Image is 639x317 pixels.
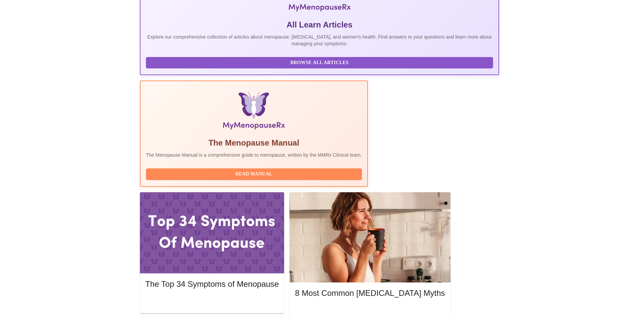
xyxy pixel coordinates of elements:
p: The Menopause Manual is a comprehensive guide to menopause, written by the MMRx Clinical team. [146,152,362,158]
button: Read Manual [146,168,362,180]
h5: 8 Most Common [MEDICAL_DATA] Myths [295,288,445,299]
a: Read Manual [146,171,364,176]
span: Read More [152,297,272,306]
span: Read Manual [153,170,355,178]
a: Read More [145,298,280,304]
h5: All Learn Articles [146,19,493,30]
p: Explore our comprehensive collection of articles about menopause, [MEDICAL_DATA], and women's hea... [146,34,493,47]
button: Browse All Articles [146,57,493,69]
button: Read More [295,305,445,317]
span: Browse All Articles [153,59,486,67]
h5: The Top 34 Symptoms of Menopause [145,279,279,289]
a: Read More [295,307,446,313]
span: Read More [302,307,438,315]
img: Menopause Manual [180,92,327,132]
h5: The Menopause Manual [146,138,362,148]
a: Browse All Articles [146,59,495,65]
button: Read More [145,296,279,307]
